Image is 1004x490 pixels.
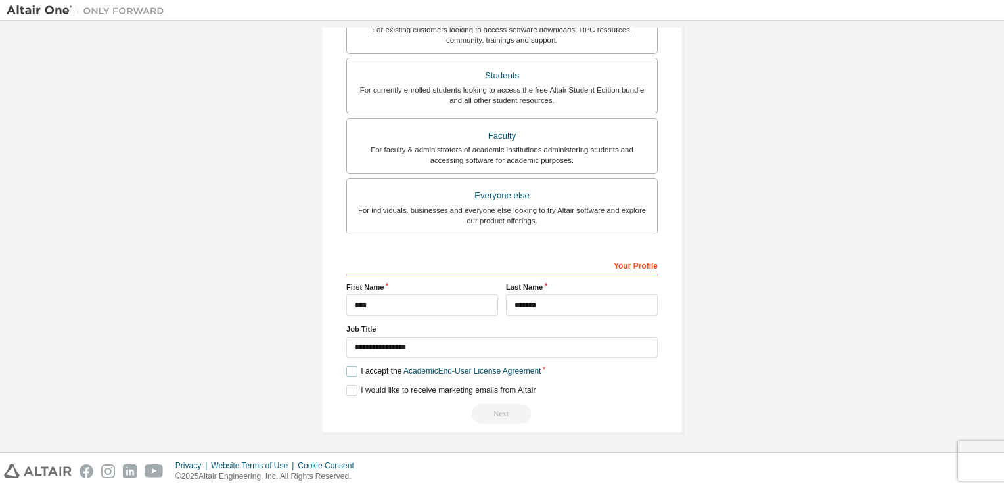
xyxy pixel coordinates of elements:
[355,187,649,205] div: Everyone else
[355,24,649,45] div: For existing customers looking to access software downloads, HPC resources, community, trainings ...
[145,464,164,478] img: youtube.svg
[175,471,362,482] p: © 2025 Altair Engineering, Inc. All Rights Reserved.
[355,127,649,145] div: Faculty
[403,367,541,376] a: Academic End-User License Agreement
[101,464,115,478] img: instagram.svg
[346,282,498,292] label: First Name
[346,404,658,424] div: Read and acccept EULA to continue
[355,205,649,226] div: For individuals, businesses and everyone else looking to try Altair software and explore our prod...
[346,254,658,275] div: Your Profile
[355,85,649,106] div: For currently enrolled students looking to access the free Altair Student Edition bundle and all ...
[123,464,137,478] img: linkedin.svg
[346,366,541,377] label: I accept the
[80,464,93,478] img: facebook.svg
[355,145,649,166] div: For faculty & administrators of academic institutions administering students and accessing softwa...
[7,4,171,17] img: Altair One
[211,460,298,471] div: Website Terms of Use
[355,66,649,85] div: Students
[175,460,211,471] div: Privacy
[346,324,658,334] label: Job Title
[298,460,361,471] div: Cookie Consent
[346,385,536,396] label: I would like to receive marketing emails from Altair
[4,464,72,478] img: altair_logo.svg
[506,282,658,292] label: Last Name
